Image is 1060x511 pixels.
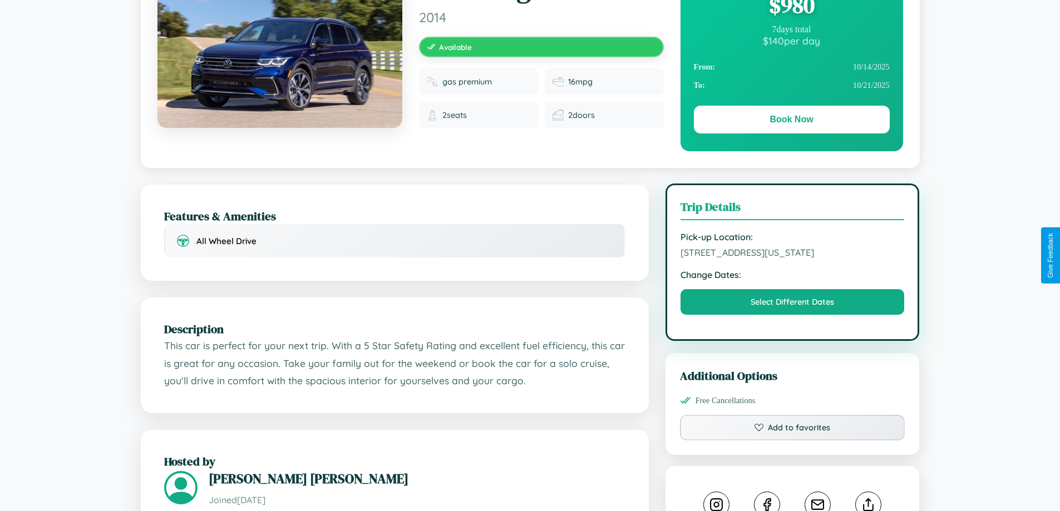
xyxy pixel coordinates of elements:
[553,110,564,121] img: Doors
[681,231,905,242] strong: Pick-up Location:
[681,247,905,258] span: [STREET_ADDRESS][US_STATE]
[694,106,890,133] button: Book Now
[553,76,564,87] img: Fuel efficiency
[694,34,890,47] div: $ 140 per day
[439,42,472,52] span: Available
[681,199,905,220] h3: Trip Details
[694,81,705,90] strong: To:
[164,337,625,390] p: This car is perfect for your next trip. With a 5 Star Safety Rating and excellent fuel efficiency...
[209,469,625,488] h3: [PERSON_NAME] [PERSON_NAME]
[696,396,756,405] span: Free Cancellations
[164,208,625,224] h2: Features & Amenities
[209,492,625,508] p: Joined [DATE]
[694,76,890,95] div: 10 / 21 / 2025
[568,77,593,87] span: 16 mpg
[680,368,905,384] h3: Additional Options
[694,58,890,76] div: 10 / 14 / 2025
[680,415,905,440] button: Add to favorites
[164,453,625,469] h2: Hosted by
[164,321,625,337] h2: Description
[681,269,905,280] strong: Change Dates:
[681,289,905,315] button: Select Different Dates
[427,110,438,121] img: Seats
[694,24,890,34] div: 7 days total
[442,110,467,120] span: 2 seats
[442,77,492,87] span: gas premium
[196,236,257,246] span: All Wheel Drive
[1047,233,1054,278] div: Give Feedback
[568,110,595,120] span: 2 doors
[427,76,438,87] img: Fuel type
[419,9,664,26] span: 2014
[694,62,716,72] strong: From:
